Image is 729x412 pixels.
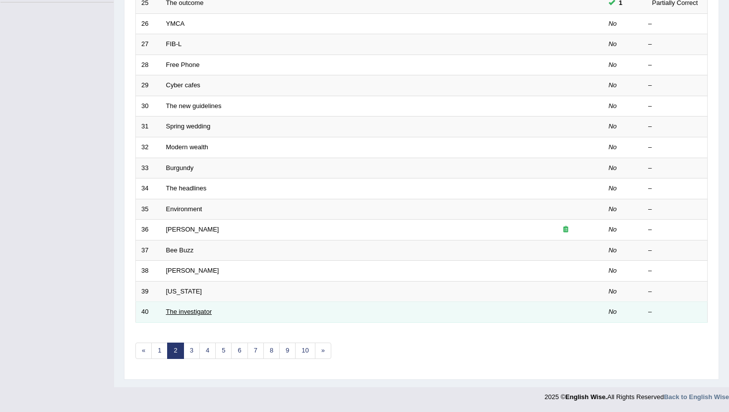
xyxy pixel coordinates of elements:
a: » [315,343,331,359]
div: – [648,246,702,255]
td: 27 [136,34,161,55]
div: – [648,19,702,29]
div: 2025 © All Rights Reserved [545,387,729,402]
em: No [608,122,617,130]
td: 35 [136,199,161,220]
em: No [608,40,617,48]
em: No [608,61,617,68]
div: – [648,122,702,131]
a: Bee Buzz [166,246,194,254]
a: 7 [247,343,264,359]
em: No [608,164,617,172]
strong: English Wise. [565,393,607,401]
td: 39 [136,281,161,302]
td: 33 [136,158,161,178]
em: No [608,246,617,254]
td: 37 [136,240,161,261]
em: No [608,288,617,295]
a: 8 [263,343,280,359]
a: 9 [279,343,296,359]
div: – [648,164,702,173]
em: No [608,205,617,213]
div: – [648,287,702,296]
a: The headlines [166,184,207,192]
div: – [648,225,702,235]
td: 28 [136,55,161,75]
div: – [648,102,702,111]
em: No [608,20,617,27]
a: 1 [151,343,168,359]
a: [PERSON_NAME] [166,267,219,274]
td: 34 [136,178,161,199]
em: No [608,267,617,274]
em: No [608,143,617,151]
a: 5 [215,343,232,359]
td: 36 [136,220,161,240]
td: 40 [136,302,161,323]
a: 2 [167,343,183,359]
a: 6 [231,343,247,359]
td: 31 [136,117,161,137]
a: The new guidelines [166,102,222,110]
a: « [135,343,152,359]
a: Free Phone [166,61,200,68]
a: FIB-L [166,40,182,48]
div: – [648,40,702,49]
em: No [608,102,617,110]
a: The investigator [166,308,212,315]
em: No [608,308,617,315]
a: 4 [199,343,216,359]
a: [US_STATE] [166,288,202,295]
div: Exam occurring question [534,225,598,235]
em: No [608,226,617,233]
em: No [608,81,617,89]
div: – [648,81,702,90]
a: Spring wedding [166,122,211,130]
td: 26 [136,13,161,34]
a: Burgundy [166,164,194,172]
div: – [648,266,702,276]
td: 29 [136,75,161,96]
a: [PERSON_NAME] [166,226,219,233]
div: – [648,307,702,317]
td: 38 [136,261,161,282]
td: 30 [136,96,161,117]
em: No [608,184,617,192]
a: YMCA [166,20,185,27]
a: Environment [166,205,202,213]
div: – [648,143,702,152]
a: Cyber cafes [166,81,200,89]
div: – [648,205,702,214]
a: Back to English Wise [664,393,729,401]
a: 3 [183,343,200,359]
td: 32 [136,137,161,158]
div: – [648,60,702,70]
a: Modern wealth [166,143,208,151]
div: – [648,184,702,193]
a: 10 [295,343,315,359]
